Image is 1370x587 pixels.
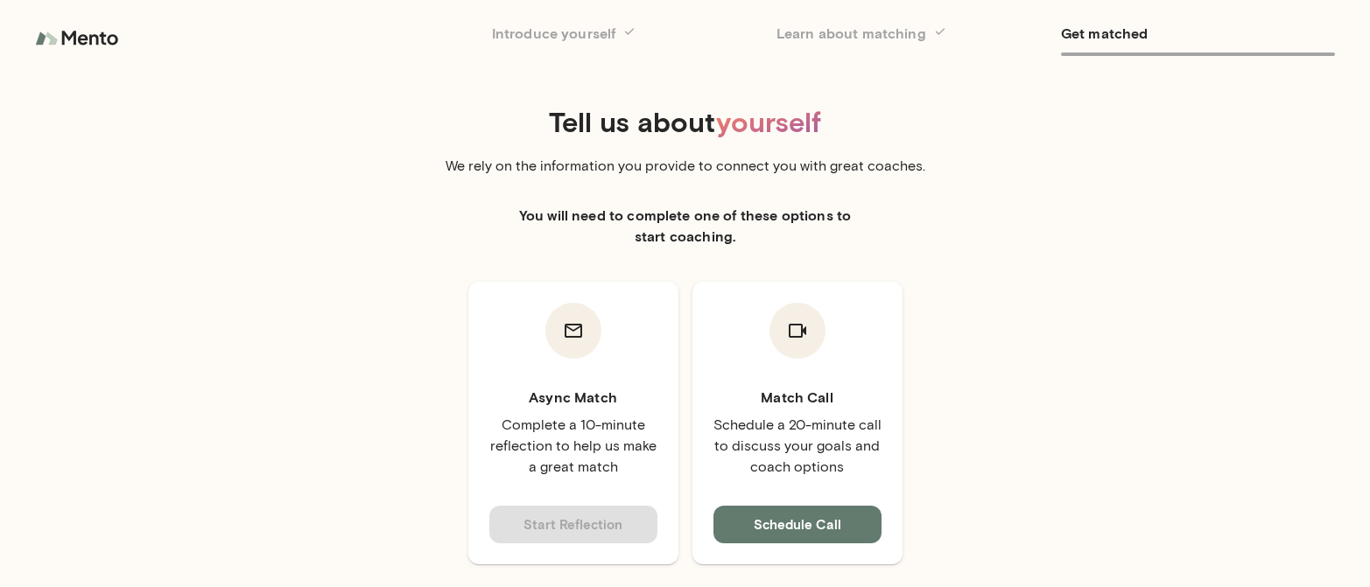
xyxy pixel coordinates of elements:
[713,387,882,408] h6: Match Call
[35,21,123,56] img: logo
[489,415,657,478] p: Complete a 10-minute reflection to help us make a great match
[776,21,1050,45] h6: Learn about matching
[713,506,882,542] button: Schedule Call
[510,205,861,247] h6: You will need to complete one of these options to start coaching.
[713,415,882,478] p: Schedule a 20-minute call to discuss your goals and coach options
[440,156,931,177] p: We rely on the information you provide to connect you with great coaches.
[27,105,1344,138] h4: Tell us about
[716,104,821,138] span: yourself
[492,21,766,45] h6: Introduce yourself
[1061,21,1335,45] h6: Get matched
[489,387,657,408] h6: Async Match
